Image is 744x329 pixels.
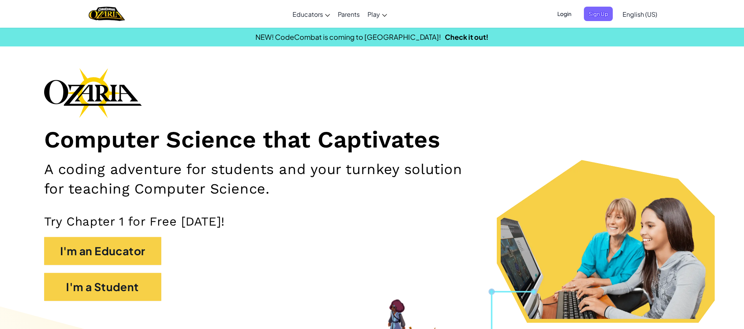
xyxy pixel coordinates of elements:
[619,4,661,25] a: English (US)
[445,32,489,41] a: Check it out!
[584,7,613,21] button: Sign Up
[89,6,125,22] a: Ozaria by CodeCombat logo
[44,126,700,154] h1: Computer Science that Captivates
[255,32,441,41] span: NEW! CodeCombat is coming to [GEOGRAPHIC_DATA]!
[293,10,323,18] span: Educators
[44,237,161,265] button: I'm an Educator
[553,7,576,21] button: Login
[44,68,142,118] img: Ozaria branding logo
[89,6,125,22] img: Home
[44,160,484,198] h2: A coding adventure for students and your turnkey solution for teaching Computer Science.
[364,4,391,25] a: Play
[334,4,364,25] a: Parents
[623,10,657,18] span: English (US)
[44,214,700,229] p: Try Chapter 1 for Free [DATE]!
[289,4,334,25] a: Educators
[368,10,380,18] span: Play
[44,273,161,301] button: I'm a Student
